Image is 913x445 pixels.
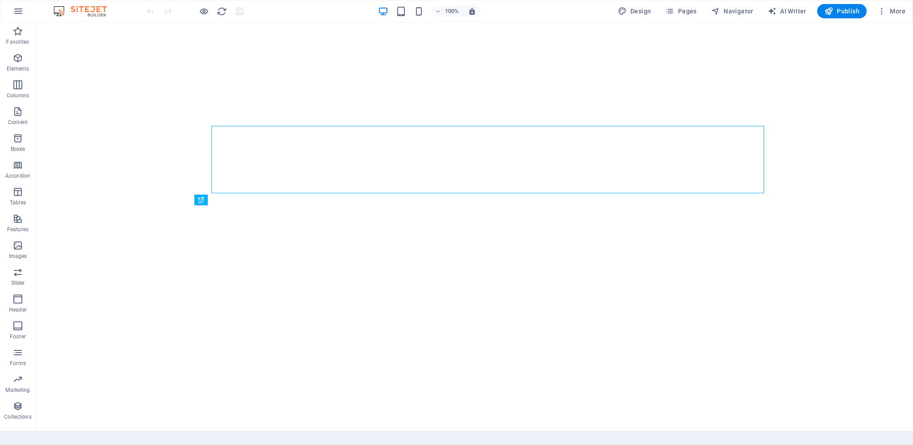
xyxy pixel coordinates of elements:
button: reload [216,6,227,17]
button: Publish [817,4,867,18]
p: Footer [10,333,26,340]
button: Design [614,4,655,18]
h6: 100% [445,6,459,17]
span: AI Writer [768,7,806,16]
span: Publish [824,7,860,16]
img: Editor Logo [51,6,118,17]
button: Navigator [707,4,757,18]
i: On resize automatically adjust zoom level to fit chosen device. [468,7,476,15]
p: Header [9,306,27,313]
p: Tables [10,199,26,206]
button: Pages [662,4,700,18]
p: Images [9,253,27,260]
button: AI Writer [764,4,810,18]
p: Accordion [5,172,30,179]
i: Reload page [217,6,227,17]
p: Elements [7,65,29,72]
p: Slider [11,279,25,287]
p: Boxes [11,146,25,153]
span: Navigator [711,7,753,16]
span: Design [618,7,651,16]
span: More [877,7,905,16]
button: More [874,4,909,18]
p: Collections [4,413,31,420]
span: Pages [665,7,696,16]
p: Forms [10,360,26,367]
p: Favorites [6,38,29,46]
p: Content [8,119,28,126]
button: 100% [432,6,463,17]
p: Features [7,226,29,233]
p: Marketing [5,387,30,394]
button: Click here to leave preview mode and continue editing [198,6,209,17]
div: Design (Ctrl+Alt+Y) [614,4,655,18]
p: Columns [7,92,29,99]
